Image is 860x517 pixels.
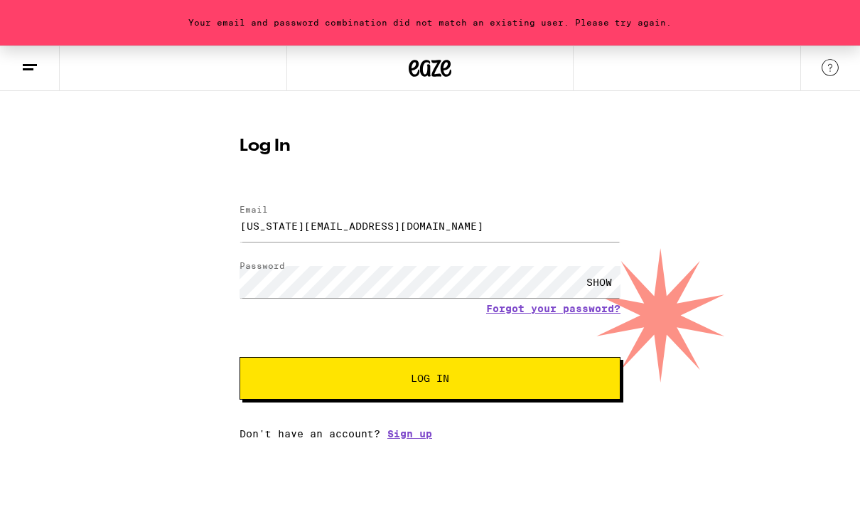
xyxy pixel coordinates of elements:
[240,428,620,439] div: Don't have an account?
[240,210,620,242] input: Email
[240,357,620,400] button: Log In
[240,205,268,214] label: Email
[240,138,620,155] h1: Log In
[387,428,432,439] a: Sign up
[578,266,620,298] div: SHOW
[411,373,449,383] span: Log In
[486,303,620,314] a: Forgot your password?
[240,261,285,270] label: Password
[9,10,102,21] span: Hi. Need any help?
